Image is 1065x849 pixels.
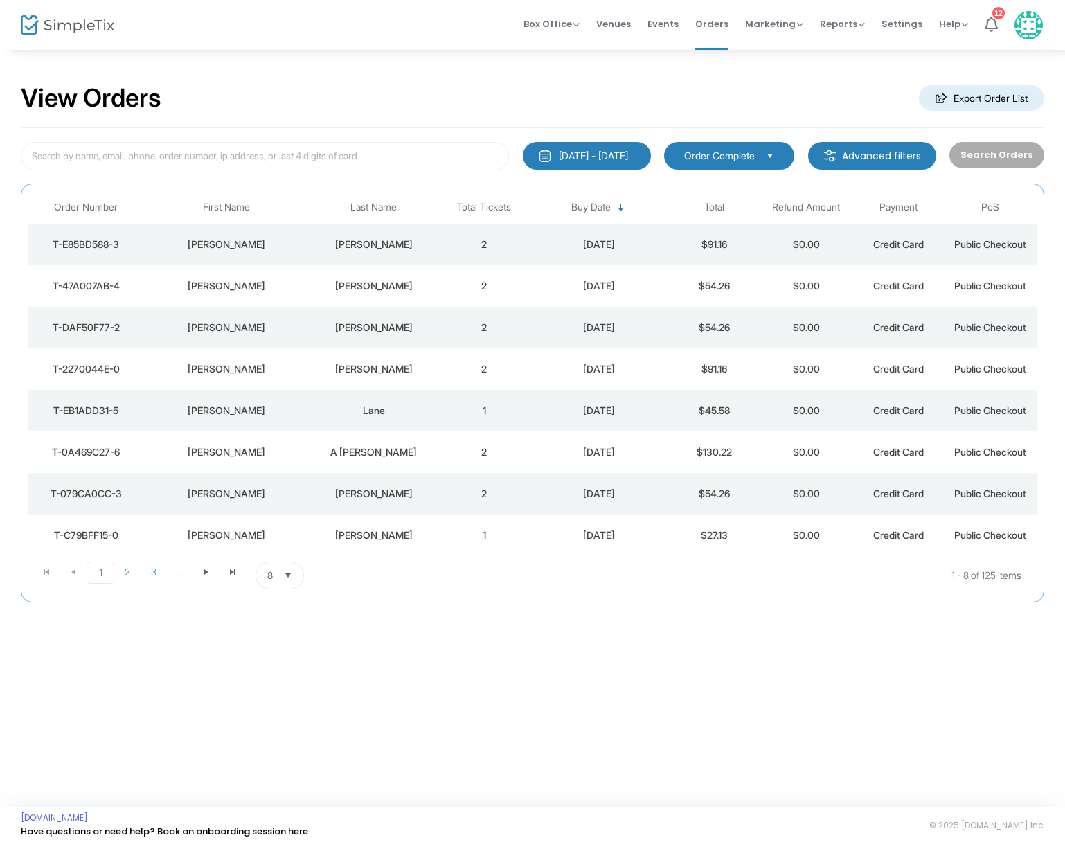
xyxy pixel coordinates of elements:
td: 2 [438,307,530,348]
div: Naomi [147,528,305,542]
span: Public Checkout [954,321,1026,333]
div: Lane [313,404,435,418]
div: Laura [147,445,305,459]
span: PoS [981,202,999,213]
m-button: Advanced filters [808,142,936,170]
td: $0.00 [760,431,852,473]
td: $54.26 [668,473,760,515]
div: T-C79BFF15-0 [32,528,140,542]
td: $0.00 [760,348,852,390]
span: Order Number [54,202,118,213]
div: Travis [147,279,305,293]
div: 9/24/2025 [534,487,665,501]
a: Have questions or need help? Book an onboarding session here [21,825,308,838]
span: Credit Card [873,238,924,250]
div: Sagedahl [313,279,435,293]
td: 2 [438,224,530,265]
div: 9/24/2025 [534,279,665,293]
td: $54.26 [668,307,760,348]
span: Public Checkout [954,446,1026,458]
td: 2 [438,473,530,515]
div: A Leffler [313,445,435,459]
div: 9/24/2025 [534,445,665,459]
span: Order Complete [684,149,755,163]
span: Settings [881,6,922,42]
div: T-47A007AB-4 [32,279,140,293]
div: Kofmehl [313,487,435,501]
td: 2 [438,431,530,473]
img: filter [823,149,837,163]
div: Janice [147,238,305,251]
span: Page 4 [167,562,193,582]
td: $0.00 [760,515,852,556]
td: 2 [438,265,530,307]
span: Credit Card [873,404,924,416]
span: Orders [695,6,728,42]
span: Public Checkout [954,280,1026,292]
span: Credit Card [873,363,924,375]
td: 1 [438,515,530,556]
input: Search by name, email, phone, order number, ip address, or last 4 digits of card [21,142,509,170]
div: 9/24/2025 [534,238,665,251]
td: 1 [438,390,530,431]
a: [DOMAIN_NAME] [21,812,88,823]
span: Page 1 [87,562,114,584]
div: T-E85BD588-3 [32,238,140,251]
td: $0.00 [760,473,852,515]
span: Payment [879,202,918,213]
span: Credit Card [873,321,924,333]
div: [DATE] - [DATE] [559,149,628,163]
span: Go to the next page [193,562,220,582]
span: First Name [203,202,250,213]
span: Credit Card [873,446,924,458]
span: Public Checkout [954,404,1026,416]
td: $45.58 [668,390,760,431]
div: 12 [992,7,1005,19]
td: $27.13 [668,515,760,556]
div: 9/24/2025 [534,362,665,376]
button: Select [278,562,298,589]
span: Public Checkout [954,363,1026,375]
span: Reports [820,17,865,30]
img: monthly [538,149,552,163]
div: T-0A469C27-6 [32,445,140,459]
td: $91.16 [668,348,760,390]
td: $91.16 [668,224,760,265]
td: $0.00 [760,265,852,307]
div: T-079CA0CC-3 [32,487,140,501]
span: Sortable [616,202,627,213]
span: Help [939,17,968,30]
span: Credit Card [873,529,924,541]
th: Total Tickets [438,191,530,224]
span: Credit Card [873,488,924,499]
div: Data table [28,191,1037,556]
div: Bunce [313,321,435,334]
div: T-EB1ADD31-5 [32,404,140,418]
td: $0.00 [760,307,852,348]
div: 9/24/2025 [534,528,665,542]
span: Buy Date [571,202,611,213]
div: Sundstrom [313,362,435,376]
td: 2 [438,348,530,390]
m-button: Export Order List [919,85,1044,111]
span: 8 [267,569,273,582]
span: Page 3 [141,562,167,582]
td: $0.00 [760,390,852,431]
span: Go to the last page [220,562,246,582]
th: Refund Amount [760,191,852,224]
span: Page 2 [114,562,141,582]
td: $0.00 [760,224,852,265]
span: Events [647,6,679,42]
h2: View Orders [21,83,161,114]
div: T-2270044E-0 [32,362,140,376]
button: Select [760,148,780,163]
span: Public Checkout [954,488,1026,499]
div: Anne [147,487,305,501]
span: Marketing [745,17,803,30]
span: Public Checkout [954,238,1026,250]
span: Box Office [523,17,580,30]
span: Last Name [350,202,397,213]
button: [DATE] - [DATE] [523,142,651,170]
div: Zupfer [313,528,435,542]
span: Go to the next page [201,566,212,578]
